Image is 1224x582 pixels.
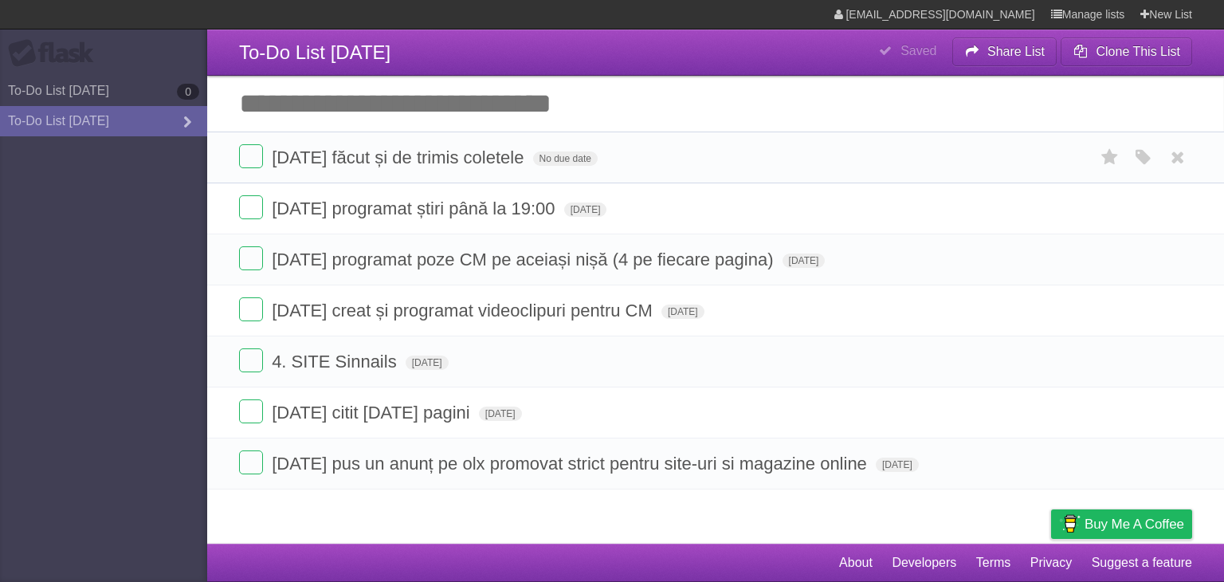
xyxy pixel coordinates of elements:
label: Done [239,399,263,423]
span: Buy me a coffee [1085,510,1184,538]
b: 0 [177,84,199,100]
span: To-Do List [DATE] [239,41,390,63]
label: Done [239,450,263,474]
span: [DATE] [479,407,522,421]
button: Clone This List [1061,37,1192,66]
span: 4. SITE Sinnails [272,352,401,372]
span: [DATE] [661,305,704,319]
span: [DATE] [406,356,449,370]
a: Buy me a coffee [1051,509,1192,539]
span: [DATE] [876,458,919,472]
span: [DATE] pus un anunț pe olx promovat strict pentru site-uri si magazine online [272,454,871,474]
span: [DATE] făcut și de trimis coletele [272,147,528,167]
label: Done [239,195,263,219]
div: Flask [8,39,104,68]
span: [DATE] creat și programat videoclipuri pentru CM [272,301,657,320]
a: Privacy [1030,548,1072,578]
label: Star task [1095,144,1125,171]
span: [DATE] programat știri până la 19:00 [272,199,559,218]
b: Share List [987,45,1045,58]
label: Done [239,144,263,168]
a: About [839,548,873,578]
span: No due date [533,151,598,166]
img: Buy me a coffee [1059,510,1081,537]
span: [DATE] programat poze CM pe aceiași nișă (4 pe fiecare pagina) [272,250,777,269]
label: Done [239,348,263,372]
span: [DATE] citit [DATE] pagini [272,403,474,423]
a: Terms [976,548,1011,578]
b: Saved [900,44,936,57]
label: Done [239,297,263,321]
span: [DATE] [564,203,607,217]
label: Done [239,246,263,270]
a: Suggest a feature [1092,548,1192,578]
a: Developers [892,548,956,578]
span: [DATE] [783,254,826,268]
b: Clone This List [1096,45,1180,58]
button: Share List [952,37,1057,66]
